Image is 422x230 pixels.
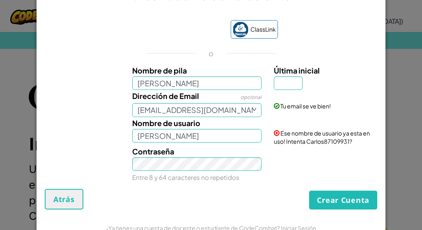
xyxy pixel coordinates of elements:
span: opcional [241,94,261,100]
span: Contraseña [132,147,174,156]
button: Atrás [45,189,83,209]
span: Nombre de usuario [132,118,200,128]
span: Ese nombre de usuario ya esta en uso! Intenta Carlos87109931? [274,129,370,145]
span: Dirección de Email [132,91,199,101]
span: Atrás [53,194,75,204]
span: Última inicial [274,66,320,75]
small: Entre 8 y 64 caracteres no repetidos [132,173,239,181]
img: classlink-logo-small.png [233,22,248,37]
button: Crear Cuenta [309,191,377,209]
iframe: Botón de Acceder con Google [140,21,227,39]
span: Tu email se ve bien! [280,102,331,110]
span: Nombre de pila [132,66,187,75]
span: ClassLink [250,23,276,35]
p: o [209,48,213,58]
